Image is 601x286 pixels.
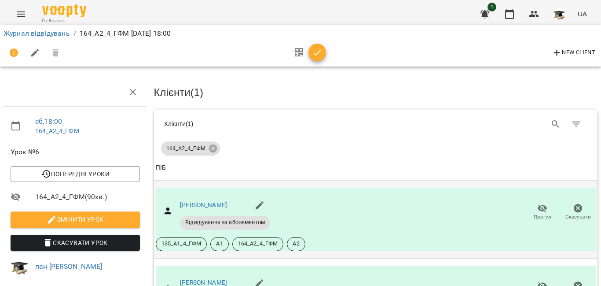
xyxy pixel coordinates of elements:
[18,214,133,225] span: Змінити урок
[565,213,591,221] span: Скасувати
[73,28,76,39] li: /
[35,117,62,126] a: сб , 18:00
[211,240,228,248] span: А1
[165,119,370,128] div: Клієнти ( 1 )
[574,6,590,22] button: UA
[11,4,32,25] button: Menu
[560,200,596,225] button: Скасувати
[154,110,598,138] div: Table Toolbar
[545,114,566,135] button: Search
[11,166,140,182] button: Попередні уроки
[156,163,596,173] span: ПІБ
[550,46,597,60] button: New Client
[287,240,304,248] span: А2
[4,28,597,39] nav: breadcrumb
[233,240,283,248] span: 164_А2_4_ГФМ
[11,235,140,251] button: Скасувати Урок
[18,238,133,248] span: Скасувати Урок
[42,4,86,17] img: Voopty Logo
[42,18,86,24] span: For Business
[35,192,140,202] span: 164_А2_4_ГФМ ( 90 хв. )
[534,213,551,221] span: Прогул
[80,28,171,39] p: 164_А2_4_ГФМ [DATE] 18:00
[524,200,560,225] button: Прогул
[552,48,595,58] span: New Client
[161,141,220,156] div: 164_А2_4_ГФМ
[566,114,587,135] button: Фільтр
[11,258,28,275] img: 799722d1e4806ad049f10b02fe9e8a3e.jpg
[156,163,166,173] div: ПІБ
[487,3,496,11] span: 1
[35,127,79,134] a: 164_А2_4_ГФМ
[35,262,103,271] a: пан [PERSON_NAME]
[154,87,598,98] h3: Клієнти ( 1 )
[156,240,207,248] span: 135_А1_4_ГФМ
[180,279,227,286] a: [PERSON_NAME]
[11,212,140,227] button: Змінити урок
[553,8,565,20] img: 799722d1e4806ad049f10b02fe9e8a3e.jpg
[11,147,140,157] span: Урок №6
[180,201,227,208] a: [PERSON_NAME]
[161,145,211,152] span: 164_А2_4_ГФМ
[156,163,166,173] div: Sort
[578,9,587,19] span: UA
[180,219,270,227] span: Відвідування за абонементом
[4,29,70,37] a: Журнал відвідувань
[18,169,133,179] span: Попередні уроки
